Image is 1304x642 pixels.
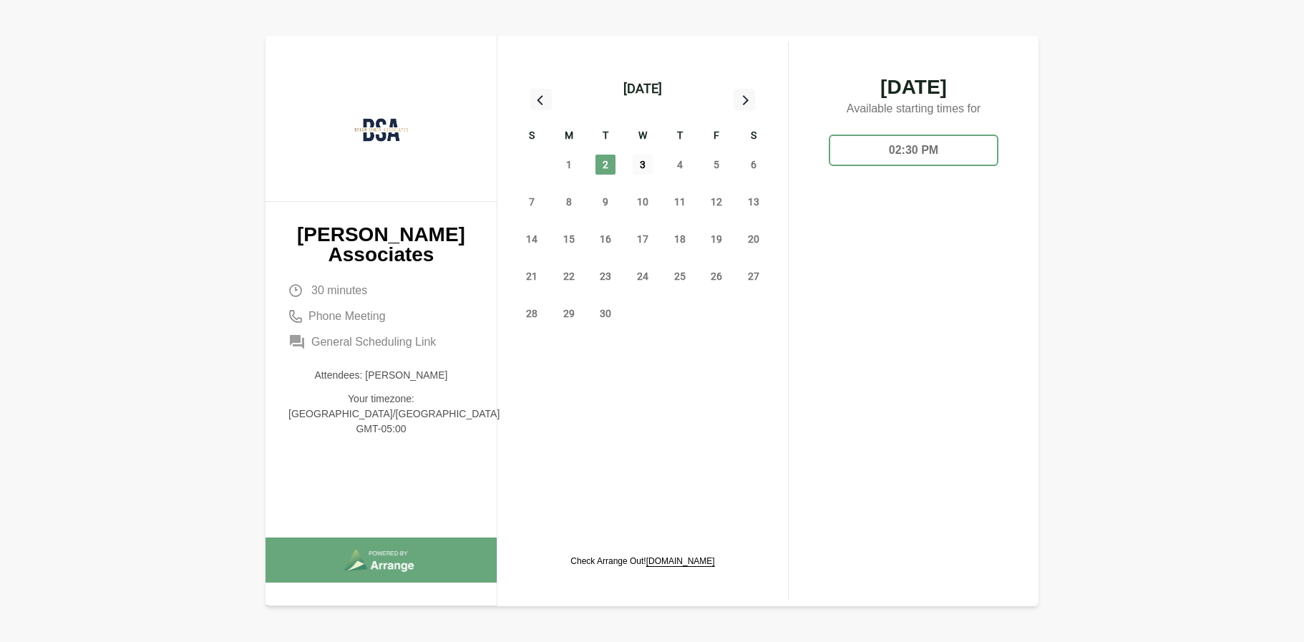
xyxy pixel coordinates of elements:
div: F [699,127,736,146]
div: S [513,127,550,146]
span: Thursday, September 18, 2025 [670,229,690,249]
p: Available starting times for [817,97,1010,123]
span: Saturday, September 27, 2025 [744,266,764,286]
span: Thursday, September 25, 2025 [670,266,690,286]
p: Your timezone: [GEOGRAPHIC_DATA]/[GEOGRAPHIC_DATA] GMT-05:00 [288,391,474,437]
span: Wednesday, September 3, 2025 [633,155,653,175]
span: Sunday, September 28, 2025 [522,303,542,324]
div: W [624,127,661,146]
div: [DATE] [623,79,662,99]
span: Saturday, September 20, 2025 [744,229,764,249]
span: Wednesday, September 10, 2025 [633,192,653,212]
div: 02:30 PM [829,135,998,166]
span: Saturday, September 13, 2025 [744,192,764,212]
span: Tuesday, September 30, 2025 [595,303,615,324]
span: Tuesday, September 16, 2025 [595,229,615,249]
p: Attendees: [PERSON_NAME] [288,368,474,383]
span: Friday, September 12, 2025 [706,192,726,212]
div: T [587,127,624,146]
span: Thursday, September 4, 2025 [670,155,690,175]
span: Wednesday, September 17, 2025 [633,229,653,249]
div: S [735,127,772,146]
span: Monday, September 8, 2025 [559,192,579,212]
span: Wednesday, September 24, 2025 [633,266,653,286]
span: Monday, September 15, 2025 [559,229,579,249]
span: Friday, September 19, 2025 [706,229,726,249]
span: Sunday, September 21, 2025 [522,266,542,286]
span: Friday, September 5, 2025 [706,155,726,175]
span: 30 minutes [311,282,367,299]
div: T [661,127,699,146]
p: Check Arrange Out! [570,555,714,567]
span: [DATE] [817,77,1010,97]
span: Monday, September 22, 2025 [559,266,579,286]
span: Friday, September 26, 2025 [706,266,726,286]
a: [DOMAIN_NAME] [646,556,715,566]
span: Monday, September 1, 2025 [559,155,579,175]
span: Sunday, September 7, 2025 [522,192,542,212]
span: Saturday, September 6, 2025 [744,155,764,175]
span: Tuesday, September 2, 2025 [595,155,615,175]
div: M [550,127,588,146]
p: [PERSON_NAME] Associates [288,225,474,265]
span: Monday, September 29, 2025 [559,303,579,324]
span: Thursday, September 11, 2025 [670,192,690,212]
span: Tuesday, September 9, 2025 [595,192,615,212]
span: Sunday, September 14, 2025 [522,229,542,249]
span: Tuesday, September 23, 2025 [595,266,615,286]
span: Phone Meeting [308,308,386,325]
span: General Scheduling Link [311,334,436,351]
